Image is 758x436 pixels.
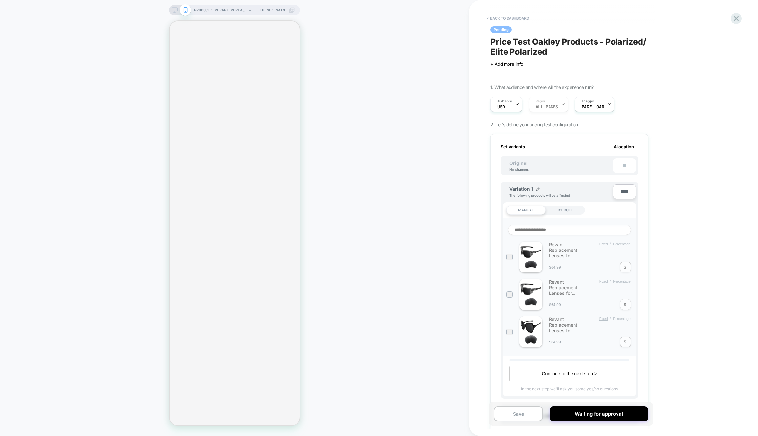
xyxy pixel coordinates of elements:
[194,5,247,15] span: PRODUCT: Revant Replacement Lenses for Oakley [PERSON_NAME] OO9102
[490,84,593,90] span: 1. What audience and where will the experience run?
[614,144,634,149] span: Allocation
[519,316,542,347] img: Revant Replacement Lenses for Oakley Overtime OO9167
[509,193,570,197] span: The following products will be affected
[497,99,512,104] span: Audience
[490,122,579,127] span: 2. Let's define your pricing test configuration:
[260,5,285,15] span: Theme: MAIN
[503,160,534,166] span: Original
[582,105,604,109] span: Page Load
[519,242,542,272] img: Revant Replacement Lenses for Oakley Scalpel OO9095
[501,144,525,149] span: Set Variants
[494,406,543,421] button: Save
[536,187,540,191] img: edit
[546,206,585,215] div: BY RULE
[503,167,535,171] div: No changes
[509,366,629,381] button: Continue to the next step >
[506,206,546,215] div: MANUAL
[484,13,532,24] button: < back to dashboard
[582,99,595,104] span: Trigger
[521,386,618,393] span: In the next step we'll ask you some yes/no questions
[519,279,542,310] img: Revant Replacement Lenses for Oakley Scalpel (Low Bridge Fit) OO9134
[509,186,533,192] span: Variation 1
[550,406,648,421] button: Waiting for approval
[490,37,648,56] span: Price Test Oakley Products - Polarized/ Elite Polarized
[490,26,512,33] span: Pending
[490,61,523,67] span: + Add more info
[497,105,505,109] span: USD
